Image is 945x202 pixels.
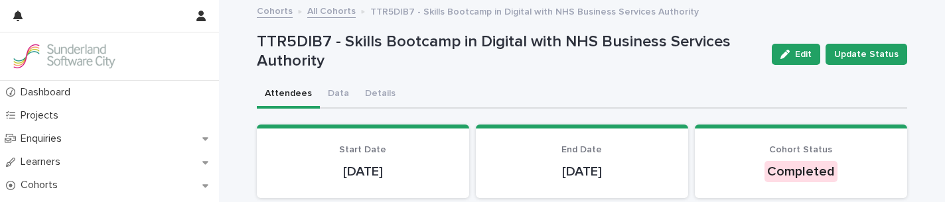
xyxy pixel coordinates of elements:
span: Edit [795,50,812,59]
button: Edit [772,44,820,65]
p: Learners [15,156,71,168]
button: Attendees [257,81,320,109]
p: [DATE] [492,164,672,179]
button: Data [320,81,357,109]
p: [DATE] [273,164,453,179]
span: Start Date [339,145,386,154]
img: GVzBcg19RCOYju8xzymn [11,43,117,70]
span: Cohort Status [769,145,832,154]
p: Cohorts [15,179,68,191]
p: TTR5DIB7 - Skills Bootcamp in Digital with NHS Business Services Authority [257,32,761,71]
p: Projects [15,109,69,122]
p: TTR5DIB7 - Skills Bootcamp in Digital with NHS Business Services Authority [370,3,699,18]
p: Dashboard [15,86,81,99]
button: Update Status [826,44,907,65]
a: Cohorts [257,3,293,18]
a: All Cohorts [307,3,356,18]
span: End Date [561,145,602,154]
div: Completed [764,161,837,182]
button: Details [357,81,403,109]
span: Update Status [834,48,899,61]
p: Enquiries [15,132,72,145]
